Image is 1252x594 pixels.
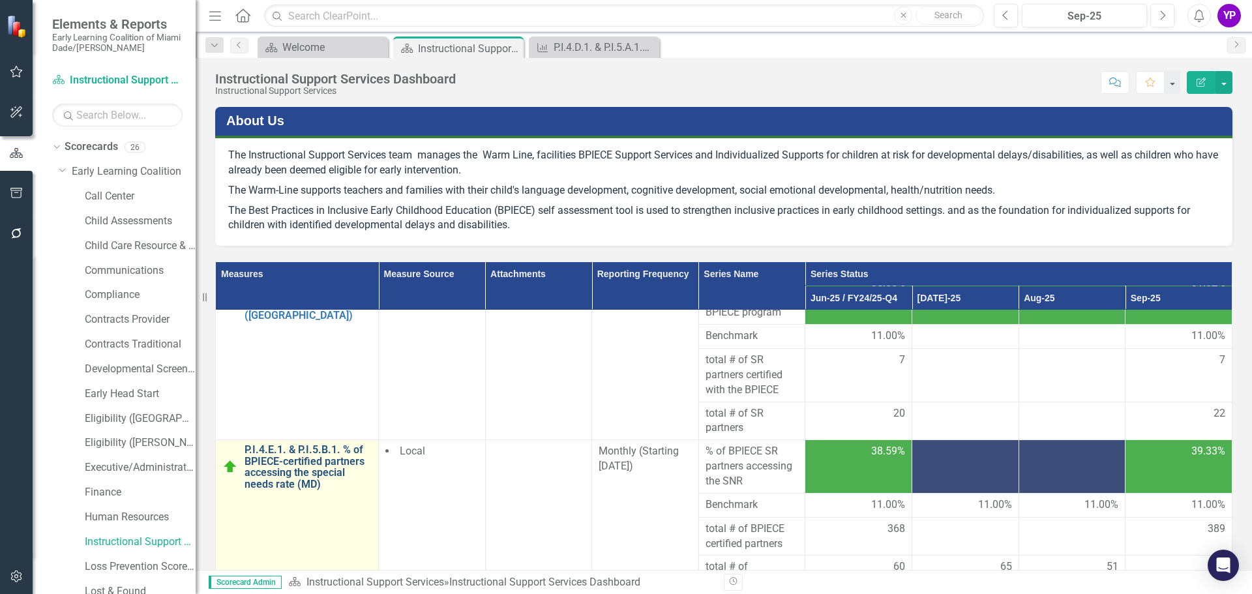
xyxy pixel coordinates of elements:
[1125,493,1232,517] td: Double-Click to Edit
[805,402,912,440] td: Double-Click to Edit
[85,387,196,402] a: Early Head Start
[306,576,444,588] a: Instructional Support Services
[698,493,805,517] td: Double-Click to Edit
[85,411,196,426] a: Eligibility ([GEOGRAPHIC_DATA])
[899,353,905,368] span: 7
[65,140,118,155] a: Scorecards
[1208,522,1225,537] span: 389
[1191,329,1225,344] span: 11.00%
[1022,4,1147,27] button: Sep-25
[1084,497,1118,512] span: 11.00%
[1217,4,1241,27] button: YP
[418,40,520,57] div: Instructional Support Services Dashboard
[871,444,905,459] span: 38.59%
[599,444,692,474] div: Monthly (Starting [DATE])
[282,39,385,55] div: Welcome
[706,497,799,512] span: Benchmark
[85,436,196,451] a: Eligibility ([PERSON_NAME])
[706,444,799,489] span: % of BPIECE SR partners accessing the SNR
[261,39,385,55] a: Welcome
[379,271,486,440] td: Double-Click to Edit
[85,510,196,525] a: Human Resources
[85,535,196,550] a: Instructional Support Services
[1191,444,1225,459] span: 39.33%
[1026,8,1142,24] div: Sep-25
[698,402,805,440] td: Double-Click to Edit
[698,349,805,402] td: Double-Click to Edit
[228,181,1219,201] p: The Warm-Line supports teachers and families with their child's language development, cognitive d...
[245,276,372,321] a: P.I.4.D.2. & P.I.5.A.2. % of SR partners certified with the BPIECE program ([GEOGRAPHIC_DATA])
[592,271,699,440] td: Double-Click to Edit
[85,337,196,352] a: Contracts Traditional
[72,164,196,179] a: Early Learning Coalition
[264,5,984,27] input: Search ClearPoint...
[52,32,183,53] small: Early Learning Coalition of Miami Dade/[PERSON_NAME]
[1125,349,1232,402] td: Double-Click to Edit
[698,325,805,349] td: Double-Click to Edit
[209,576,282,589] span: Scorecard Admin
[245,444,372,490] a: P.I.4.E.1. & P.I.5.B.1. % of BPIECE-certified partners accessing the special needs rate (MD)
[1019,493,1125,517] td: Double-Click to Edit
[7,15,29,38] img: ClearPoint Strategy
[532,39,656,55] a: P.I.4.D.1. & P.I.5.A.1.% of SR partners certified with the BPIECE program (MD)
[1214,406,1225,421] span: 22
[222,459,238,475] img: Above Target
[805,493,912,517] td: Double-Click to Edit
[52,16,183,32] span: Elements & Reports
[1125,325,1232,349] td: Double-Click to Edit
[978,497,1012,512] span: 11.00%
[85,189,196,204] a: Call Center
[706,406,799,436] span: total # of SR partners
[805,325,912,349] td: Double-Click to Edit
[893,406,905,421] span: 20
[228,201,1219,233] p: The Best Practices in Inclusive Early Childhood Education (BPIECE) self assessment tool is used t...
[85,460,196,475] a: Executive/Administrative
[1208,550,1239,581] div: Open Intercom Messenger
[215,72,456,86] div: Instructional Support Services Dashboard
[449,576,640,588] div: Instructional Support Services Dashboard
[934,10,962,20] span: Search
[288,575,714,590] div: »
[125,141,145,153] div: 26
[887,522,905,537] span: 368
[706,329,799,344] span: Benchmark
[85,239,196,254] a: Child Care Resource & Referral (CCR&R)
[216,271,379,440] td: Double-Click to Edit Right Click for Context Menu
[893,559,905,574] span: 60
[1125,402,1232,440] td: Double-Click to Edit
[85,312,196,327] a: Contracts Provider
[1219,353,1225,368] span: 7
[805,349,912,402] td: Double-Click to Edit
[85,559,196,574] a: Loss Prevention Scorecard
[554,39,656,55] div: P.I.4.D.1. & P.I.5.A.1.% of SR partners certified with the BPIECE program (MD)
[912,493,1019,517] td: Double-Click to Edit
[485,271,592,440] td: Double-Click to Edit
[85,214,196,229] a: Child Assessments
[871,497,905,512] span: 11.00%
[85,362,196,377] a: Developmental Screening Compliance
[706,522,799,552] span: total # of BPIECE certified partners
[871,329,905,344] span: 11.00%
[85,485,196,500] a: Finance
[1191,497,1225,512] span: 11.00%
[85,263,196,278] a: Communications
[228,148,1219,181] p: The Instructional Support Services team manages the Warm Line, facilities BPIECE Support Services...
[226,113,1226,128] h3: About Us
[52,73,183,88] a: Instructional Support Services
[1107,559,1118,574] span: 51
[400,445,425,457] span: Local
[1000,559,1012,574] span: 65
[215,86,456,96] div: Instructional Support Services
[706,353,799,398] span: total # of SR partners certified with the BPIECE
[916,7,981,25] button: Search
[52,104,183,126] input: Search Below...
[85,288,196,303] a: Compliance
